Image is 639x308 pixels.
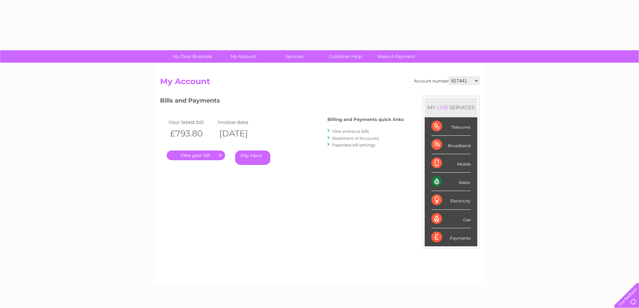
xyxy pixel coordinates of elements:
div: Account number [414,77,479,85]
h4: Billing and Payments quick links [327,117,404,122]
div: Electricity [431,191,471,209]
th: £793.80 [167,127,216,140]
a: My Clear Business [165,50,220,63]
div: Water [431,173,471,191]
th: [DATE] [216,127,266,140]
td: Your latest bill [167,118,216,127]
a: Customer Help [318,50,373,63]
div: LIVE [435,104,449,111]
a: . [167,150,225,160]
div: Mobile [431,154,471,173]
a: Services [267,50,322,63]
a: Paperless bill settings [332,142,375,147]
td: Invoice date [216,118,266,127]
h2: My Account [160,77,479,89]
div: MY SERVICES [425,98,477,117]
a: Statement of Accounts [332,136,379,141]
a: View previous bills [332,129,369,134]
div: Gas [431,210,471,228]
a: Pay Here [235,150,270,165]
div: Broadband [431,136,471,154]
a: Make A Payment [369,50,424,63]
h3: Bills and Payments [160,96,404,108]
a: My Account [216,50,271,63]
div: Telecoms [431,117,471,136]
div: Payments [431,228,471,246]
